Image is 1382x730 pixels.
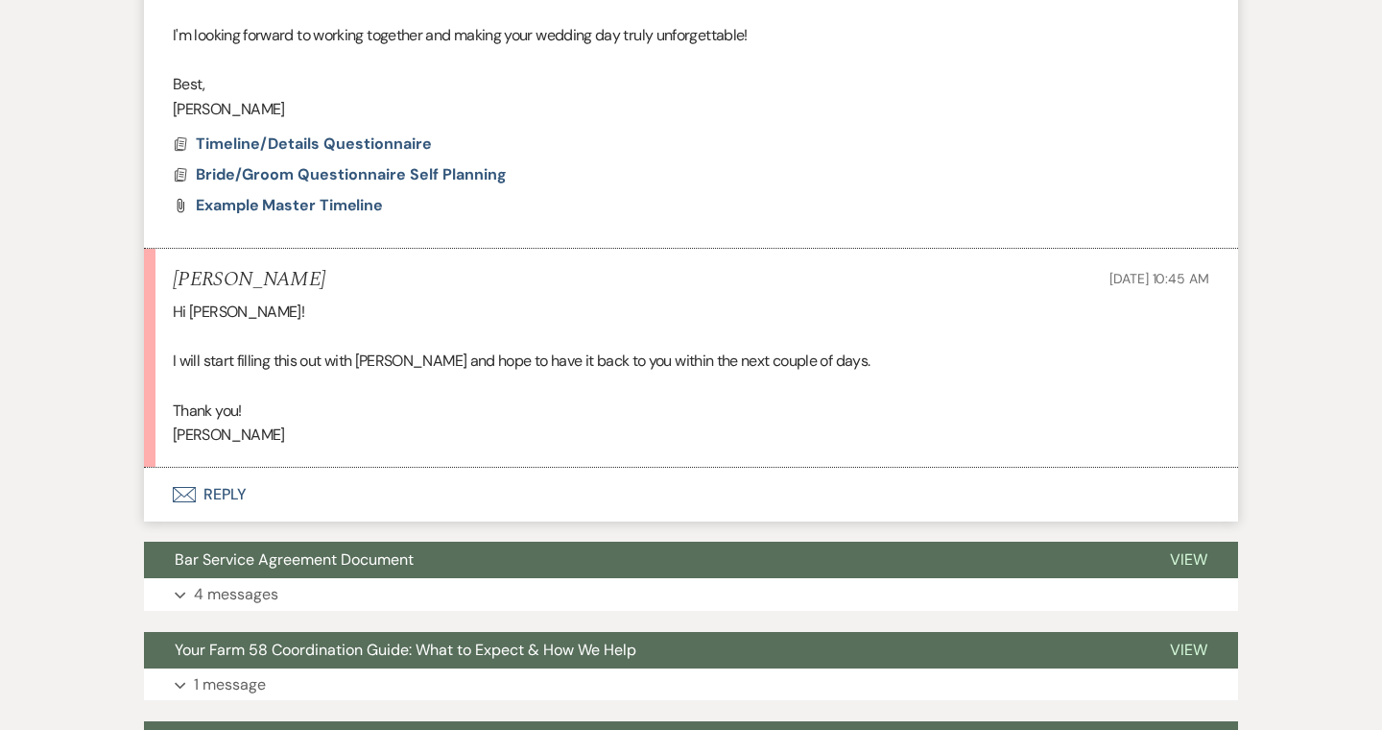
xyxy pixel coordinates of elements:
span: View [1170,640,1207,660]
h5: [PERSON_NAME] [173,268,325,292]
p: 4 messages [194,582,278,607]
button: View [1139,632,1238,669]
span: Bride/Groom Questionnaire Self Planning [196,164,507,184]
p: 1 message [194,672,266,697]
span: Example Master Timeline [196,195,383,215]
p: Hi [PERSON_NAME]! [173,300,1209,325]
button: Bar Service Agreement Document [144,542,1139,578]
button: 1 message [144,669,1238,701]
span: Timeline/Details Questionnaire [196,134,432,154]
span: Bar Service Agreement Document [175,549,414,570]
span: View [1170,549,1207,570]
button: 4 messages [144,578,1238,611]
p: [PERSON_NAME] [173,97,1209,122]
button: View [1139,542,1238,578]
a: Example Master Timeline [196,198,383,213]
p: Best, [173,72,1209,97]
button: Bride/Groom Questionnaire Self Planning [196,163,512,186]
p: I'm looking forward to working together and making your wedding day truly unforgettable! [173,23,1209,48]
p: [PERSON_NAME] [173,423,1209,448]
span: Your Farm 58 Coordination Guide: What to Expect & How We Help [175,640,636,660]
span: [DATE] 10:45 AM [1109,270,1209,287]
p: Thank you! [173,399,1209,424]
p: I will start filling this out with [PERSON_NAME] and hope to have it back to you within the next ... [173,349,1209,374]
button: Timeline/Details Questionnaire [196,133,437,156]
button: Reply [144,468,1238,522]
button: Your Farm 58 Coordination Guide: What to Expect & How We Help [144,632,1139,669]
